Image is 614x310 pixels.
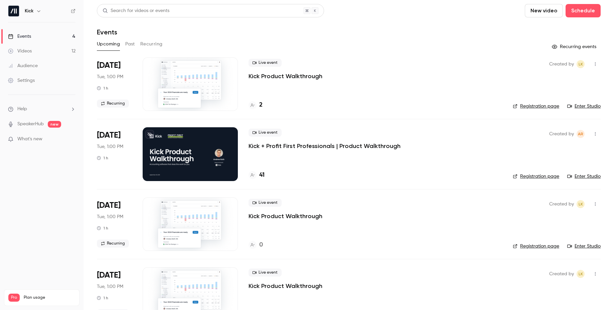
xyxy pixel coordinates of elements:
div: Sep 30 Tue, 2:00 PM (America/Toronto) [97,127,132,181]
div: 1 h [97,295,108,301]
span: LK [579,200,583,208]
span: Tue, 1:00 PM [97,213,123,220]
a: Registration page [513,103,559,110]
h4: 0 [259,241,263,250]
button: Schedule [566,4,601,17]
h6: Kick [25,8,33,14]
a: Registration page [513,243,559,250]
span: LK [579,60,583,68]
a: Kick Product Walkthrough [249,212,322,220]
span: Live event [249,59,282,67]
span: Andrew Roth [577,130,585,138]
h4: 2 [259,101,263,110]
span: [DATE] [97,60,121,71]
div: Search for videos or events [103,7,169,14]
a: Kick Product Walkthrough [249,282,322,290]
span: Created by [549,270,574,278]
span: Created by [549,60,574,68]
span: [DATE] [97,130,121,141]
span: Created by [549,200,574,208]
span: AR [578,130,583,138]
span: Plan usage [24,295,75,300]
a: Enter Studio [567,243,601,250]
div: Videos [8,48,32,54]
h4: 41 [259,171,265,180]
a: SpeakerHub [17,121,44,128]
span: Pro [8,294,20,302]
h1: Events [97,28,117,36]
button: New video [525,4,563,17]
a: 41 [249,171,265,180]
span: Live event [249,129,282,137]
button: Recurring events [549,41,601,52]
span: LK [579,270,583,278]
a: 0 [249,241,263,250]
span: Recurring [97,240,129,248]
div: Audience [8,62,38,69]
span: Help [17,106,27,113]
button: Recurring [140,39,163,49]
span: Live event [249,199,282,207]
button: Upcoming [97,39,120,49]
a: Registration page [513,173,559,180]
span: Logan Kieller [577,270,585,278]
span: [DATE] [97,200,121,211]
iframe: Noticeable Trigger [67,136,75,142]
span: Created by [549,130,574,138]
span: Recurring [97,100,129,108]
span: Tue, 1:00 PM [97,73,123,80]
span: Live event [249,269,282,277]
div: Sep 30 Tue, 11:00 AM (America/Los Angeles) [97,57,132,111]
span: new [48,121,61,128]
a: Kick + Profit First Professionals | Product Walkthrough [249,142,401,150]
div: Settings [8,77,35,84]
div: 1 h [97,155,108,161]
span: Logan Kieller [577,200,585,208]
a: Enter Studio [567,103,601,110]
button: Past [125,39,135,49]
a: Enter Studio [567,173,601,180]
a: Kick Product Walkthrough [249,72,322,80]
span: Logan Kieller [577,60,585,68]
span: What's new [17,136,42,143]
li: help-dropdown-opener [8,106,75,113]
div: 1 h [97,225,108,231]
span: Tue, 1:00 PM [97,143,123,150]
span: [DATE] [97,270,121,281]
img: Kick [8,6,19,16]
a: 2 [249,101,263,110]
div: Events [8,33,31,40]
div: Oct 7 Tue, 11:00 AM (America/Los Angeles) [97,197,132,251]
span: Tue, 1:00 PM [97,283,123,290]
div: 1 h [97,86,108,91]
